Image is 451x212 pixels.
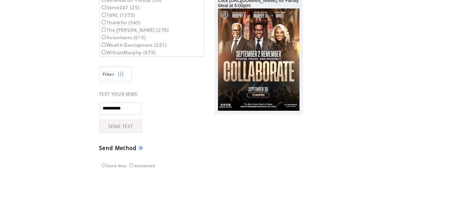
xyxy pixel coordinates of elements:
input: TdRC (1373) [102,13,106,17]
span: Show filters [103,72,114,77]
a: SEND TEST [99,120,142,133]
label: Thankful (345) [100,20,141,25]
input: WilliamMurphy (579) [102,50,106,54]
input: Wealth Devlopment (221) [102,43,106,47]
span: Send Method [99,144,137,152]
label: The [PERSON_NAME] (276) [100,27,169,33]
label: TdRC (1373) [100,12,136,18]
input: The [PERSON_NAME] (276) [102,28,106,32]
a: Filter [99,67,132,81]
input: Send Now [102,163,106,167]
label: Wealth Devlopment (221) [100,42,167,48]
label: WilliamMurphy (579) [100,50,156,56]
img: help.gif [137,146,143,150]
input: Volunteers (615) [102,35,106,39]
span: TEST YOUR MMS [99,91,137,97]
input: Serve247 (25) [102,5,106,9]
label: Scheduled [128,164,155,168]
input: Scheduled [129,163,133,167]
label: Send Now [100,164,126,168]
label: Volunteers (615) [100,35,146,41]
img: filters.png [118,67,124,82]
label: Serve247 (25) [100,5,139,10]
input: Thankful (345) [102,20,106,24]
